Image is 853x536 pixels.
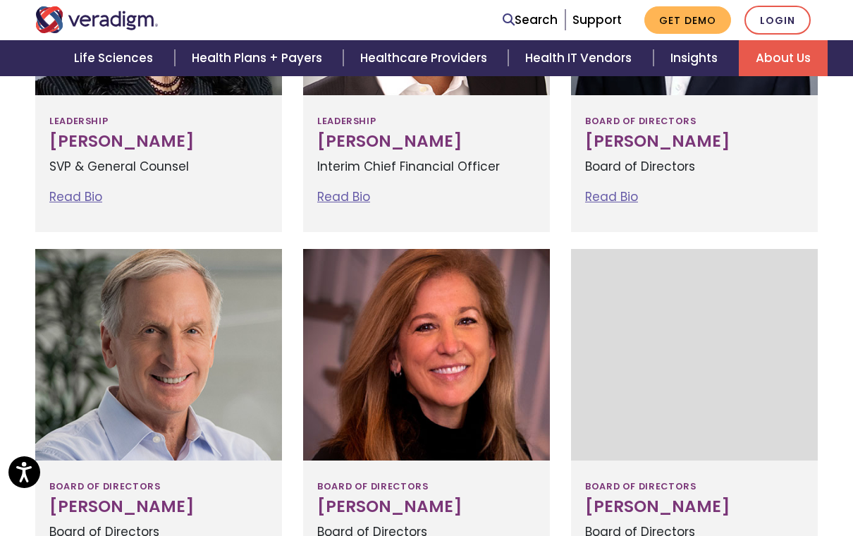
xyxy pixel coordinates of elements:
[175,40,343,76] a: Health Plans + Payers
[744,6,811,35] a: Login
[317,157,536,176] p: Interim Chief Financial Officer
[317,109,376,132] span: Leadership
[585,188,638,205] a: Read Bio
[49,475,160,497] span: Board of Directors
[317,188,370,205] a: Read Bio
[739,40,828,76] a: About Us
[653,40,739,76] a: Insights
[35,6,159,33] img: Veradigm logo
[49,109,108,132] span: Leadership
[644,6,731,34] a: Get Demo
[508,40,653,76] a: Health IT Vendors
[49,132,268,152] h3: [PERSON_NAME]
[317,475,428,497] span: Board of Directors
[317,132,536,152] h3: [PERSON_NAME]
[343,40,508,76] a: Healthcare Providers
[585,109,696,132] span: Board of Directors
[49,157,268,176] p: SVP & General Counsel
[317,497,536,517] h3: [PERSON_NAME]
[585,157,804,176] p: Board of Directors
[49,497,268,517] h3: [PERSON_NAME]
[572,11,622,28] a: Support
[57,40,174,76] a: Life Sciences
[585,497,804,517] h3: [PERSON_NAME]
[49,188,102,205] a: Read Bio
[585,132,804,152] h3: [PERSON_NAME]
[585,475,696,497] span: Board of Directors
[503,11,558,30] a: Search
